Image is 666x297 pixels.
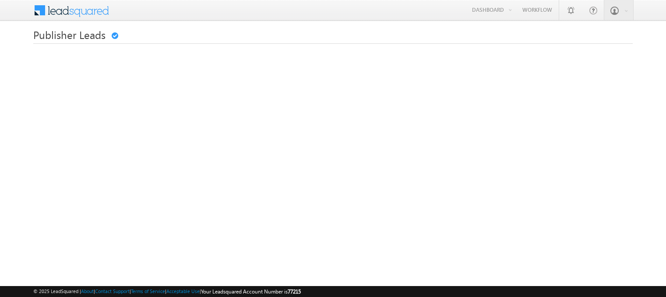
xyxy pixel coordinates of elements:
[81,288,94,294] a: About
[33,28,106,42] span: Publisher Leads
[166,288,200,294] a: Acceptable Use
[131,288,165,294] a: Terms of Service
[288,288,301,295] span: 77215
[201,288,301,295] span: Your Leadsquared Account Number is
[95,288,130,294] a: Contact Support
[33,287,301,296] span: © 2025 LeadSquared | | | | |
